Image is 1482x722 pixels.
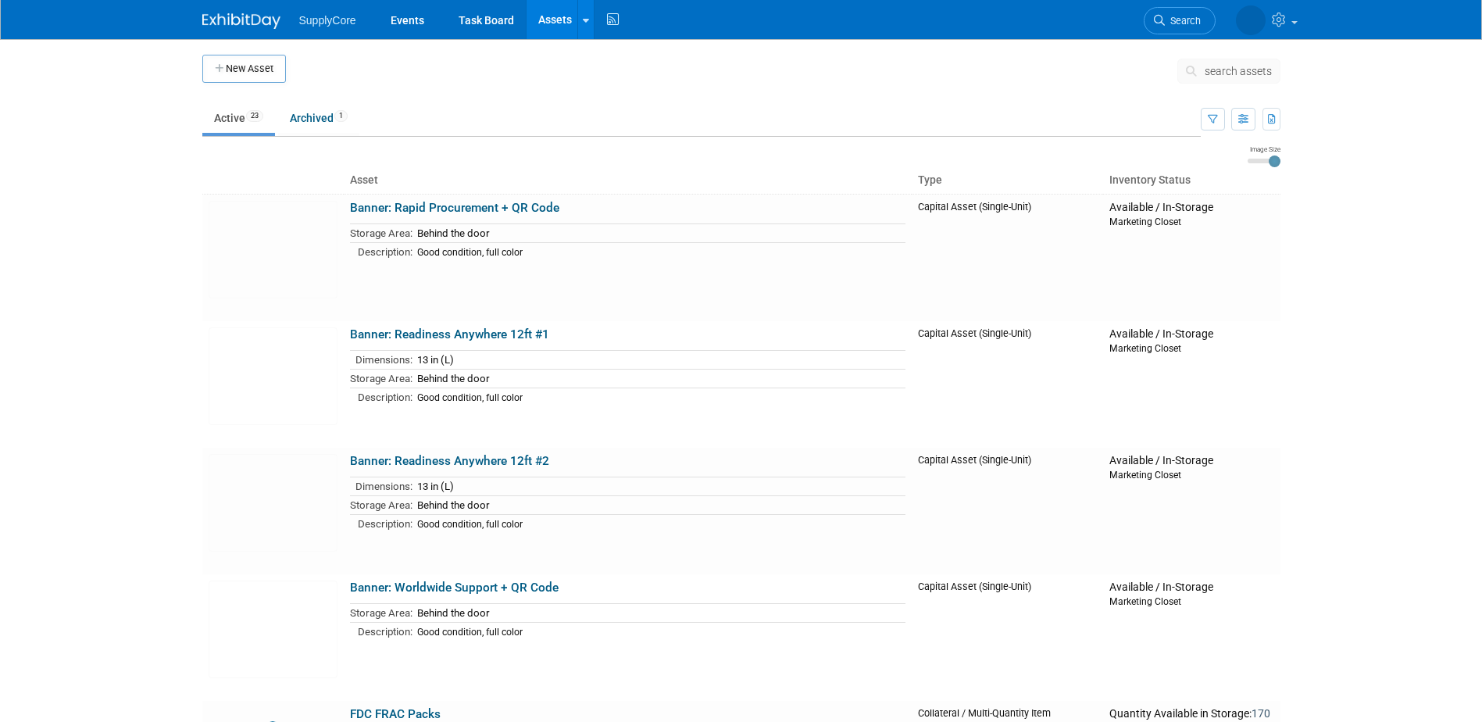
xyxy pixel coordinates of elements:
td: Behind the door [412,224,905,243]
span: Storage Area: [350,373,412,384]
span: 13 in (L) [417,354,454,366]
td: Description: [350,242,412,260]
td: Dimensions: [350,477,412,496]
td: Description: [350,622,412,640]
span: 23 [246,110,263,122]
a: Banner: Readiness Anywhere 12ft #2 [350,454,549,468]
th: Asset [344,167,912,194]
div: Image Size [1248,145,1280,154]
td: Capital Asset (Single-Unit) [912,194,1104,321]
td: Dimensions: [350,351,412,370]
td: Description: [350,388,412,406]
td: Capital Asset (Single-Unit) [912,321,1104,448]
td: Capital Asset (Single-Unit) [912,574,1104,701]
td: Behind the door [412,495,905,514]
span: search assets [1205,65,1272,77]
a: Banner: Rapid Procurement + QR Code [350,201,559,215]
div: Good condition, full color [417,627,905,638]
span: Search [1165,15,1201,27]
span: SupplyCore [299,14,356,27]
span: 13 in (L) [417,481,454,492]
div: Marketing Closet [1109,341,1273,355]
button: New Asset [202,55,286,83]
div: Marketing Closet [1109,215,1273,228]
div: Good condition, full color [417,519,905,531]
div: Marketing Closet [1109,468,1273,481]
img: ExhibitDay [202,13,280,29]
a: Banner: Worldwide Support + QR Code [350,581,559,595]
span: Storage Area: [350,227,412,239]
button: search assets [1177,59,1280,84]
div: Good condition, full color [417,247,905,259]
a: Banner: Readiness Anywhere 12ft #1 [350,327,549,341]
div: Quantity Available in Storage: [1109,707,1273,721]
a: Active23 [202,103,275,133]
td: Behind the door [412,369,905,388]
th: Type [912,167,1104,194]
a: Search [1144,7,1216,34]
img: Kaci Shickel [1236,5,1266,35]
td: Behind the door [412,604,905,623]
div: Available / In-Storage [1109,327,1273,341]
span: Storage Area: [350,499,412,511]
div: Available / In-Storage [1109,581,1273,595]
a: FDC FRAC Packs [350,707,441,721]
a: Archived1 [278,103,359,133]
div: Marketing Closet [1109,595,1273,608]
span: 170 [1252,707,1270,720]
td: Description: [350,514,412,532]
span: Storage Area: [350,607,412,619]
span: 1 [334,110,348,122]
div: Available / In-Storage [1109,201,1273,215]
td: Capital Asset (Single-Unit) [912,448,1104,574]
div: Available / In-Storage [1109,454,1273,468]
div: Good condition, full color [417,392,905,404]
